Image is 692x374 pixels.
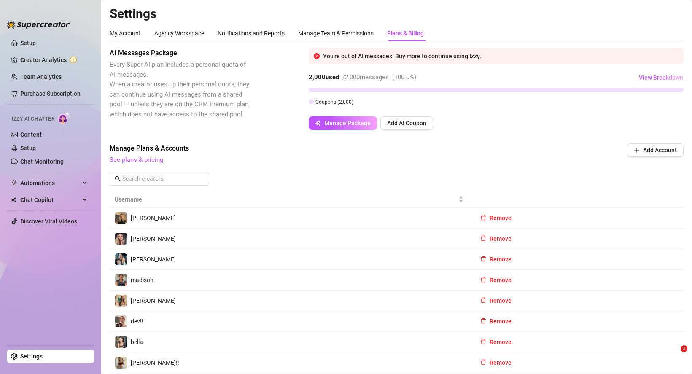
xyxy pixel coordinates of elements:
span: plus [634,147,640,153]
span: close-circle [314,53,320,59]
span: Add Account [643,147,677,153]
img: bella [115,336,127,348]
span: delete [480,277,486,283]
a: Setup [20,40,36,46]
a: Chat Monitoring [20,158,64,165]
span: search [115,176,121,182]
span: [PERSON_NAME] [131,297,176,304]
img: AI Chatter [58,112,71,124]
span: Username [115,195,457,204]
span: [PERSON_NAME] [131,215,176,221]
img: dev!! [115,315,127,327]
div: Agency Workspace [154,29,204,38]
span: delete [480,339,486,344]
span: Remove [490,235,512,242]
span: [PERSON_NAME] [131,256,176,263]
iframe: Intercom live chat [663,345,684,366]
img: tatum [115,233,127,245]
span: Remove [490,277,512,283]
span: View Breakdown [639,74,683,81]
button: View Breakdown [638,71,684,84]
div: Notifications and Reports [218,29,285,38]
button: Remove [474,211,518,225]
span: Remove [490,215,512,221]
h2: Settings [110,6,684,22]
span: Coupons ( 2,000 ) [315,99,353,105]
button: Add AI Coupon [380,116,433,130]
span: ( 100.0 %) [392,73,416,81]
span: Remove [490,359,512,366]
span: [PERSON_NAME]!! [131,359,179,366]
a: Setup [20,145,36,151]
button: Remove [474,273,518,287]
button: Add Account [627,143,684,157]
button: Remove [474,315,518,328]
span: Izzy AI Chatter [12,115,54,123]
span: Remove [490,256,512,263]
span: Remove [490,318,512,325]
span: dev!! [131,318,143,325]
span: delete [480,318,486,324]
a: Creator Analytics exclamation-circle [20,53,88,67]
span: delete [480,256,486,262]
button: Manage Package [309,116,377,130]
th: Username [110,191,469,208]
strong: 2,000 used [309,73,339,81]
span: Manage Package [324,120,371,126]
div: My Account [110,29,141,38]
span: Manage Plans & Accounts [110,143,570,153]
span: AI Messages Package [110,48,251,58]
span: / 2,000 messages [342,73,389,81]
span: bella [131,339,143,345]
span: Every Super AI plan includes a personal quota of AI messages. When a creator uses up their person... [110,61,250,118]
span: Remove [490,297,512,304]
button: Remove [474,335,518,349]
span: delete [480,215,486,221]
a: Settings [20,353,43,360]
div: Manage Team & Permissions [298,29,374,38]
input: Search creators [122,174,197,183]
button: Remove [474,356,518,369]
img: fiona [115,295,127,307]
button: Remove [474,232,518,245]
div: Plans & Billing [387,29,424,38]
a: See plans & pricing [110,156,163,164]
span: delete [480,297,486,303]
span: madison [131,277,153,283]
span: delete [480,235,486,241]
span: Add AI Coupon [387,120,426,126]
span: delete [480,359,486,365]
span: thunderbolt [11,180,18,186]
span: [PERSON_NAME] [131,235,176,242]
button: Remove [474,253,518,266]
span: 1 [681,345,687,352]
img: chloe!! [115,357,127,369]
img: logo-BBDzfeDw.svg [7,20,70,29]
a: Discover Viral Videos [20,218,77,225]
img: madison [115,274,127,286]
span: Automations [20,176,80,190]
span: Chat Copilot [20,193,80,207]
img: Chat Copilot [11,197,16,203]
button: Remove [474,294,518,307]
span: Remove [490,339,512,345]
a: Team Analytics [20,73,62,80]
a: Content [20,131,42,138]
img: Emma [115,253,127,265]
a: Purchase Subscription [20,90,81,97]
img: kendall [115,212,127,224]
div: You're out of AI messages. Buy more to continue using Izzy. [323,51,679,61]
